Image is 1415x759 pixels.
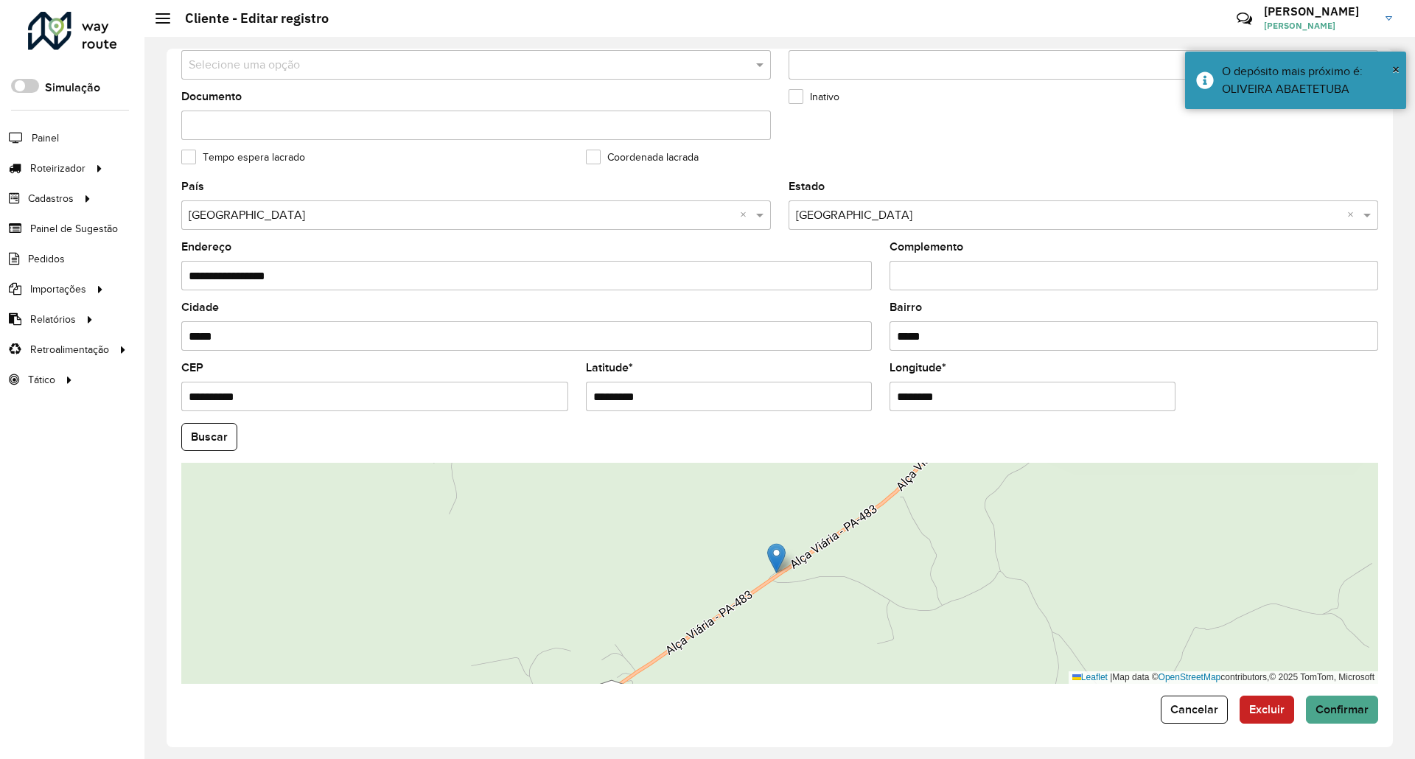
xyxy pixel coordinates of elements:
button: Excluir [1240,696,1294,724]
span: Painel de Sugestão [30,221,118,237]
label: Estado [789,178,825,195]
label: Simulação [45,79,100,97]
div: O depósito mais próximo é: OLIVEIRA ABAETETUBA [1222,63,1395,98]
span: Clear all [740,206,752,224]
button: Buscar [181,423,237,451]
label: Documento [181,88,242,105]
label: Cidade [181,298,219,316]
span: Cancelar [1170,703,1218,716]
button: Confirmar [1306,696,1378,724]
span: Roteirizador [30,161,85,176]
span: Confirmar [1316,703,1369,716]
button: Cancelar [1161,696,1228,724]
span: Retroalimentação [30,342,109,357]
label: Complemento [890,238,963,256]
label: Endereço [181,238,231,256]
label: Coordenada lacrada [586,150,699,165]
label: Latitude [586,359,633,377]
label: Tempo espera lacrado [181,150,305,165]
span: [PERSON_NAME] [1264,19,1374,32]
h3: [PERSON_NAME] [1264,4,1374,18]
span: Pedidos [28,251,65,267]
img: Marker [767,543,786,573]
label: Bairro [890,298,922,316]
span: Excluir [1249,703,1285,716]
label: Inativo [789,89,839,105]
a: OpenStreetMap [1159,672,1221,682]
label: País [181,178,204,195]
h2: Cliente - Editar registro [170,10,329,27]
a: Contato Rápido [1229,3,1260,35]
span: Clear all [1347,206,1360,224]
label: Longitude [890,359,946,377]
a: Leaflet [1072,672,1108,682]
span: Relatórios [30,312,76,327]
span: × [1392,61,1400,77]
span: | [1110,672,1112,682]
span: Cadastros [28,191,74,206]
div: Map data © contributors,© 2025 TomTom, Microsoft [1069,671,1378,684]
label: CEP [181,359,203,377]
span: Painel [32,130,59,146]
span: Tático [28,372,55,388]
button: Close [1392,58,1400,80]
span: Importações [30,281,86,297]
